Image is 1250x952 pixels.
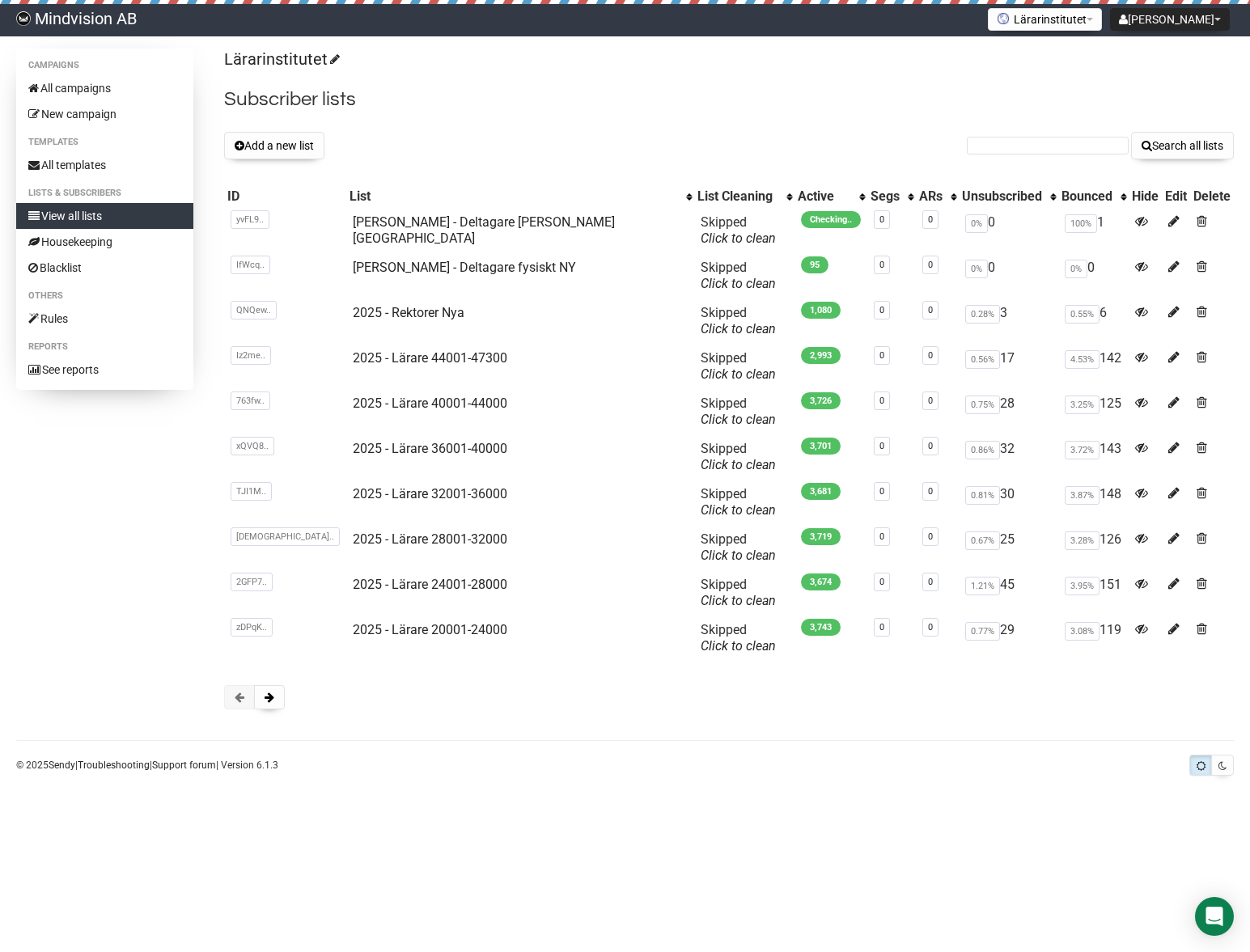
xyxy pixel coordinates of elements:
td: 6 [1058,298,1129,344]
a: View all lists [16,203,193,229]
li: Reports [16,337,193,357]
a: 0 [879,260,884,270]
a: 0 [928,441,933,451]
th: Delete: No sort applied, sorting is disabled [1190,185,1234,208]
td: 125 [1058,389,1129,434]
span: 0.86% [965,441,1000,459]
span: Skipped [701,531,776,563]
div: List Cleaning [697,188,778,205]
a: Rules [16,306,193,332]
span: 0% [965,260,988,278]
td: 30 [959,480,1058,525]
span: 0.81% [965,486,1000,505]
a: See reports [16,357,193,383]
button: Add a new list [224,132,324,159]
a: 2025 - Rektorer Nya [353,305,464,320]
a: 2025 - Lärare 36001-40000 [353,441,507,456]
span: 3,726 [801,392,841,409]
span: Skipped [701,577,776,608]
a: Click to clean [701,548,776,563]
th: List: No sort applied, activate to apply an ascending sort [346,185,694,208]
a: 0 [879,396,884,406]
td: 0 [959,253,1058,298]
td: 148 [1058,480,1129,525]
span: 3.72% [1065,441,1100,459]
span: 0.28% [965,305,1000,324]
span: 4.53% [1065,350,1100,369]
span: 2,993 [801,347,841,364]
div: Delete [1193,188,1231,205]
span: 100% [1065,214,1097,233]
span: Iz2me.. [231,346,271,365]
span: 763fw.. [231,391,270,410]
a: Support forum [152,759,216,771]
th: Segs: No sort applied, activate to apply an ascending sort [867,185,916,208]
span: Skipped [701,486,776,518]
a: [PERSON_NAME] - Deltagare fysiskt NY [353,260,576,275]
th: Unsubscribed: No sort applied, activate to apply an ascending sort [959,185,1058,208]
a: Click to clean [701,276,776,291]
li: Lists & subscribers [16,184,193,203]
span: 1,080 [801,302,841,319]
a: 0 [928,350,933,361]
a: New campaign [16,101,193,127]
li: Others [16,286,193,306]
th: Hide: No sort applied, sorting is disabled [1129,185,1162,208]
span: 3,719 [801,528,841,545]
li: Campaigns [16,56,193,75]
span: Skipped [701,305,776,336]
span: 3,701 [801,438,841,455]
a: 2025 - Lärare 24001-28000 [353,577,507,592]
a: 0 [879,531,884,542]
td: 3 [959,298,1058,344]
span: [DEMOGRAPHIC_DATA].. [231,527,340,546]
span: 3,743 [801,619,841,636]
td: 28 [959,389,1058,434]
img: 358cf83fc0a1f22260b99cc53525f852 [16,11,31,26]
td: 1 [1058,208,1129,253]
a: Click to clean [701,593,776,608]
span: xQVQ8.. [231,437,274,455]
div: Hide [1132,188,1159,205]
td: 45 [959,570,1058,616]
td: 0 [959,208,1058,253]
a: 0 [928,260,933,270]
span: 0.55% [1065,305,1100,324]
a: 0 [928,622,933,633]
a: 0 [879,622,884,633]
span: 0.67% [965,531,1000,550]
a: 0 [879,577,884,587]
span: 2GFP7.. [231,573,273,591]
div: Unsubscribed [962,188,1042,205]
span: Checking.. [801,211,861,228]
div: List [350,188,678,205]
span: Skipped [701,260,776,291]
p: © 2025 | | | Version 6.1.3 [16,756,278,774]
a: Click to clean [701,412,776,427]
a: Click to clean [701,457,776,472]
span: 0.75% [965,396,1000,414]
div: Bounced [1061,188,1112,205]
span: 95 [801,256,828,273]
div: ID [227,188,343,205]
th: ID: No sort applied, sorting is disabled [224,185,346,208]
th: ARs: No sort applied, activate to apply an ascending sort [916,185,959,208]
a: 0 [879,214,884,225]
td: 119 [1058,616,1129,661]
td: 142 [1058,344,1129,389]
td: 25 [959,525,1058,570]
button: [PERSON_NAME] [1110,8,1230,31]
a: 2025 - Lärare 32001-36000 [353,486,507,501]
span: Skipped [701,214,776,246]
span: IfWcq.. [231,256,270,274]
a: Housekeeping [16,229,193,255]
a: Blacklist [16,255,193,281]
a: 0 [928,396,933,406]
a: All templates [16,152,193,178]
th: Active: No sort applied, activate to apply an ascending sort [794,185,867,208]
span: 3.87% [1065,486,1100,505]
span: 0.56% [965,350,1000,369]
a: Click to clean [701,502,776,518]
span: Skipped [701,441,776,472]
span: 3.95% [1065,577,1100,595]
